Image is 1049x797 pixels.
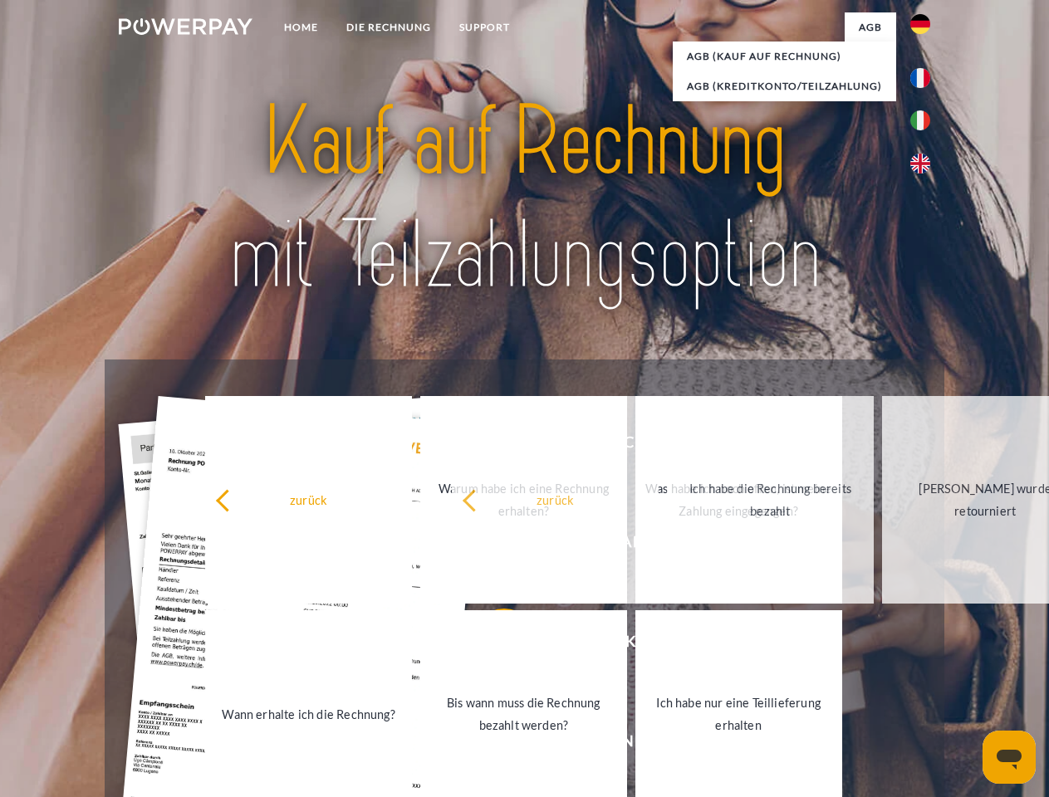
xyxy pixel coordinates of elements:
img: en [910,154,930,174]
a: AGB (Kreditkonto/Teilzahlung) [673,71,896,101]
div: Ich habe die Rechnung bereits bezahlt [677,477,864,522]
div: Wann erhalte ich die Rechnung? [215,702,402,725]
img: de [910,14,930,34]
img: title-powerpay_de.svg [159,80,890,318]
a: SUPPORT [445,12,524,42]
a: AGB (Kauf auf Rechnung) [673,42,896,71]
img: fr [910,68,930,88]
div: zurück [462,488,649,511]
a: Home [270,12,332,42]
a: agb [845,12,896,42]
a: DIE RECHNUNG [332,12,445,42]
div: Warum habe ich eine Rechnung erhalten? [430,477,617,522]
div: zurück [215,488,402,511]
div: Bis wann muss die Rechnung bezahlt werden? [430,692,617,736]
iframe: Schaltfläche zum Öffnen des Messaging-Fensters [983,731,1036,784]
div: Ich habe nur eine Teillieferung erhalten [645,692,832,736]
img: it [910,110,930,130]
img: logo-powerpay-white.svg [119,18,252,35]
